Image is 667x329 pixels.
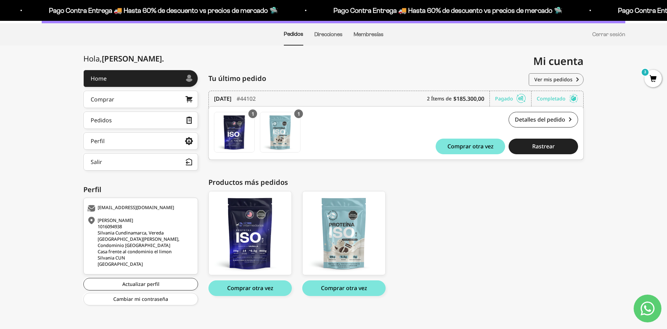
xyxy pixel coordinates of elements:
img: iso_vainilla_1LB_e5c1c634-e2e1-44a5-bc7c-8508aaa5bae9_large.png [209,191,291,275]
button: Comprar otra vez [208,280,292,296]
p: Pago Contra Entrega 🚚 Hasta 60% de descuento vs precios de mercado 🛸 [331,5,560,16]
div: 1 [294,109,303,118]
a: Cambiar mi contraseña [83,293,198,305]
time: [DATE] [214,94,231,103]
div: Hola, [83,54,164,63]
mark: 3 [641,68,649,76]
a: Membresías [354,31,384,37]
span: Rastrear [532,143,555,149]
span: Mi cuenta [533,54,584,68]
a: Proteína Aislada ISO - Vainilla - Vanilla / 1 libra [214,112,255,153]
div: [PERSON_NAME] 1016094938 Silvania Cundinamarca, Vereda [GEOGRAPHIC_DATA][PERSON_NAME], Condominio... [87,217,192,267]
a: 3 [644,75,662,83]
a: Pedidos [83,112,198,129]
a: Direcciones [314,31,343,37]
a: Comprar [83,91,198,108]
div: Salir [91,159,102,165]
div: Home [91,76,107,81]
div: Productos más pedidos [208,177,584,188]
div: 1 [248,109,257,118]
button: Rastrear [509,139,578,154]
button: Comprar otra vez [436,139,505,154]
a: Perfil [83,132,198,150]
img: ISO_cc_1lb_f5acbfcf-8986-4a58-bee6-c158e2a3619d_large.png [303,191,385,275]
div: Perfil [83,184,198,195]
button: Comprar otra vez [302,280,386,296]
img: Translation missing: es.Proteína Aislada ISO - Cookies & Cream - Cookies & Cream / 1 libra (460g) [260,112,300,152]
span: Tu último pedido [208,73,266,84]
div: Completado [537,91,578,106]
span: Comprar otra vez [447,143,494,149]
div: 2 Ítems de [427,91,490,106]
a: Proteína Aislada ISO - Cookies & Cream - Cookies & Cream / 1 libra (460g) [260,112,300,153]
span: [PERSON_NAME] [102,53,164,64]
div: [EMAIL_ADDRESS][DOMAIN_NAME] [87,205,192,212]
div: #44102 [237,91,256,106]
a: Cerrar sesión [592,31,625,37]
a: Ver mis pedidos [529,73,584,86]
a: Proteína Aislada ISO - Cookies & Cream - Cookies & Cream / 1 libra (460g) [302,191,386,275]
img: Translation missing: es.Proteína Aislada ISO - Vainilla - Vanilla / 1 libra [214,112,254,152]
div: Pagado [495,91,532,106]
a: Pedidos [284,31,303,37]
button: Salir [83,153,198,171]
div: Comprar [91,97,114,102]
b: $185.300,00 [453,94,484,103]
a: Proteína Aislada ISO - Vainilla - Vanilla / 1 libra [208,191,292,275]
a: Detalles del pedido [509,112,578,128]
div: Perfil [91,138,105,144]
p: Pago Contra Entrega 🚚 Hasta 60% de descuento vs precios de mercado 🛸 [46,5,275,16]
a: Actualizar perfil [83,278,198,290]
div: Pedidos [91,117,112,123]
a: Home [83,70,198,87]
span: . [162,53,164,64]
